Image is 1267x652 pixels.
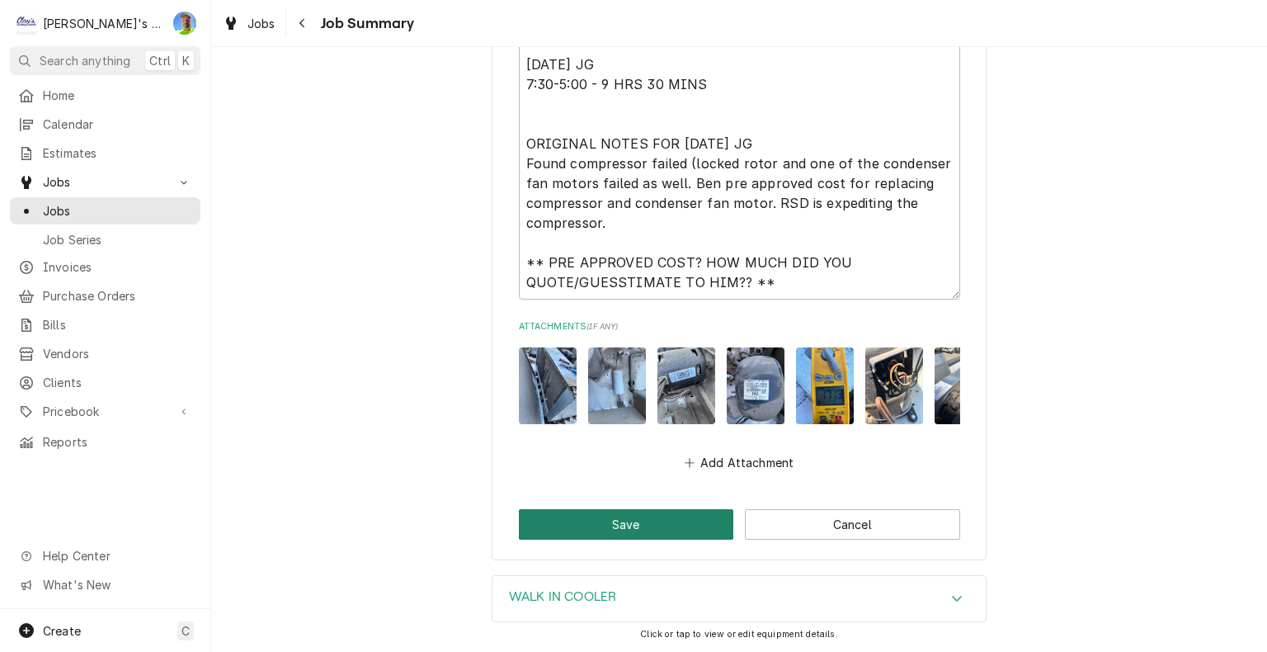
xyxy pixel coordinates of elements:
[10,571,200,598] a: Go to What's New
[43,231,192,248] span: Job Series
[509,589,616,605] h3: WALK IN COOLER
[173,12,196,35] div: Greg Austin's Avatar
[519,509,960,540] div: Button Group
[43,15,164,32] div: [PERSON_NAME]'s Refrigeration
[935,347,992,424] img: JXpCUPqJThyJOSEgZ5fe
[182,52,190,69] span: K
[10,168,200,196] a: Go to Jobs
[588,347,646,424] img: 3t9dZu6ISPiY9UD0G2CF
[43,576,191,593] span: What's New
[10,111,200,138] a: Calendar
[10,311,200,338] a: Bills
[173,12,196,35] div: GA
[10,197,200,224] a: Jobs
[10,340,200,367] a: Vendors
[43,287,192,305] span: Purchase Orders
[796,347,854,424] img: PxcnN8FZQUagnCGeM5Wa
[43,547,191,565] span: Help Center
[10,253,200,281] a: Invoices
[519,320,960,475] div: Attachments
[216,10,282,37] a: Jobs
[43,316,192,333] span: Bills
[681,451,797,475] button: Add Attachment
[10,226,200,253] a: Job Series
[43,624,81,638] span: Create
[181,622,190,640] span: C
[247,15,276,32] span: Jobs
[519,509,960,540] div: Button Group Row
[10,369,200,396] a: Clients
[43,345,192,362] span: Vendors
[519,509,734,540] button: Save
[10,82,200,109] a: Home
[492,576,986,622] button: Accordion Details Expand Trigger
[10,282,200,309] a: Purchase Orders
[492,576,986,622] div: Accordion Header
[10,398,200,425] a: Go to Pricebook
[40,52,130,69] span: Search anything
[43,202,192,220] span: Jobs
[865,347,923,424] img: 5WlhGkD1QyO8JwUD1hac
[519,320,960,333] label: Attachments
[15,12,38,35] div: C
[586,322,618,331] span: ( if any )
[15,12,38,35] div: Clay's Refrigeration's Avatar
[43,116,192,133] span: Calendar
[43,258,192,276] span: Invoices
[43,433,192,451] span: Reports
[43,144,192,162] span: Estimates
[492,575,987,623] div: WALK IN COOLER
[43,87,192,104] span: Home
[10,542,200,569] a: Go to Help Center
[10,428,200,456] a: Reports
[10,139,200,167] a: Estimates
[316,12,415,35] span: Job Summary
[640,629,838,640] span: Click or tap to view or edit equipment details.
[519,347,577,424] img: HzY9oc3SAmAWyHu7AAnQ
[43,173,167,191] span: Jobs
[290,10,316,36] button: Navigate back
[43,403,167,420] span: Pricebook
[745,509,960,540] button: Cancel
[657,347,715,424] img: zji9mu5PSUWZvk90zy7B
[727,347,784,424] img: uiXilym3Rn2K4WlMHFAt
[10,46,200,75] button: Search anythingCtrlK
[43,374,192,391] span: Clients
[149,52,171,69] span: Ctrl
